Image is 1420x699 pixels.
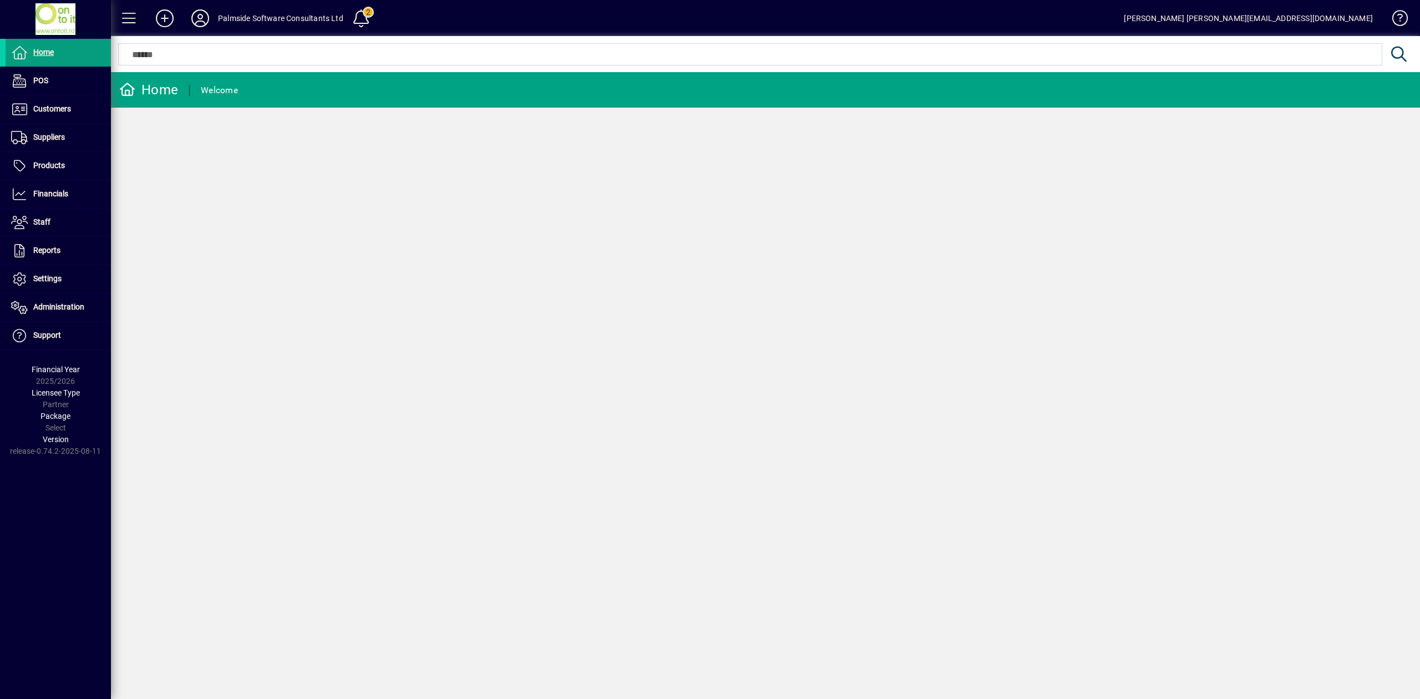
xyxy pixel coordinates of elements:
[33,246,60,255] span: Reports
[33,189,68,198] span: Financials
[33,133,65,141] span: Suppliers
[32,388,80,397] span: Licensee Type
[6,180,111,208] a: Financials
[6,237,111,265] a: Reports
[201,82,238,99] div: Welcome
[182,8,218,28] button: Profile
[6,67,111,95] a: POS
[6,265,111,293] a: Settings
[6,124,111,151] a: Suppliers
[6,209,111,236] a: Staff
[33,217,50,226] span: Staff
[33,331,61,340] span: Support
[33,161,65,170] span: Products
[6,322,111,349] a: Support
[33,274,62,283] span: Settings
[1124,9,1373,27] div: [PERSON_NAME] [PERSON_NAME][EMAIL_ADDRESS][DOMAIN_NAME]
[6,152,111,180] a: Products
[119,81,178,99] div: Home
[218,9,343,27] div: Palmside Software Consultants Ltd
[40,412,70,421] span: Package
[33,76,48,85] span: POS
[1384,2,1406,38] a: Knowledge Base
[6,95,111,123] a: Customers
[32,365,80,374] span: Financial Year
[6,293,111,321] a: Administration
[33,302,84,311] span: Administration
[43,435,69,444] span: Version
[33,104,71,113] span: Customers
[33,48,54,57] span: Home
[147,8,182,28] button: Add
